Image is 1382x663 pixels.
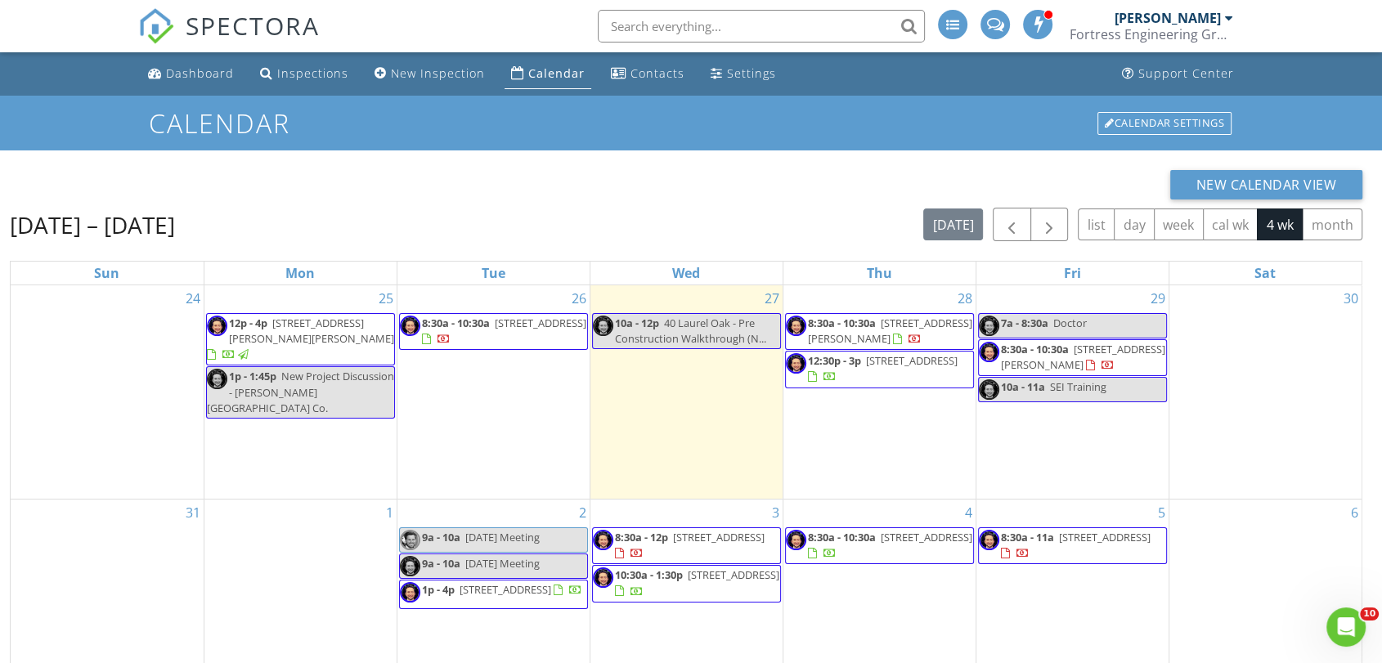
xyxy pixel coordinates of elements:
[592,527,781,564] a: 8:30a - 12p [STREET_ADDRESS]
[1326,607,1366,647] iframe: Intercom live chat
[954,285,976,311] a: Go to August 28, 2025
[207,316,227,336] img: 58437b2c5169473c8fa267f02d2a0aeb.jpeg
[615,530,765,560] a: 8:30a - 12p [STREET_ADDRESS]
[1001,342,1165,372] span: [STREET_ADDRESS][PERSON_NAME]
[1001,342,1165,372] a: 8:30a - 10:30a [STREET_ADDRESS][PERSON_NAME]
[1170,170,1363,199] button: New Calendar View
[727,65,776,81] div: Settings
[1302,208,1362,240] button: month
[1348,499,1362,526] a: Go to September 6, 2025
[282,262,318,284] a: Monday
[1059,530,1151,544] span: [STREET_ADDRESS]
[383,499,397,526] a: Go to September 1, 2025
[598,10,925,43] input: Search everything...
[785,351,974,387] a: 12:30p - 3p [STREET_ADDRESS]
[786,353,806,374] img: 58437b2c5169473c8fa267f02d2a0aeb.jpeg
[1251,262,1279,284] a: Saturday
[978,527,1167,564] a: 8:30a - 11a [STREET_ADDRESS]
[993,208,1031,241] button: Previous
[604,59,691,89] a: Contacts
[593,530,613,550] img: 58437b2c5169473c8fa267f02d2a0aeb.jpeg
[149,109,1233,137] h1: Calendar
[138,8,174,44] img: The Best Home Inspection Software - Spectora
[786,316,806,336] img: 58437b2c5169473c8fa267f02d2a0aeb.jpeg
[785,313,974,350] a: 8:30a - 10:30a [STREET_ADDRESS][PERSON_NAME]
[138,22,320,56] a: SPECTORA
[769,499,783,526] a: Go to September 3, 2025
[1147,285,1169,311] a: Go to August 29, 2025
[1138,65,1234,81] div: Support Center
[397,285,590,499] td: Go to August 26, 2025
[11,285,204,499] td: Go to August 24, 2025
[1001,379,1045,394] span: 10a - 11a
[422,316,586,346] a: 8:30a - 10:30a [STREET_ADDRESS]
[808,353,958,383] a: 12:30p - 3p [STREET_ADDRESS]
[495,316,586,330] span: [STREET_ADDRESS]
[978,339,1167,376] a: 8:30a - 10:30a [STREET_ADDRESS][PERSON_NAME]
[615,316,659,330] span: 10a - 12p
[979,379,999,400] img: 58437b2c5169473c8fa267f02d2a0aeb.jpeg
[593,567,613,588] img: 58437b2c5169473c8fa267f02d2a0aeb.jpeg
[576,499,590,526] a: Go to September 2, 2025
[399,313,588,350] a: 8:30a - 10:30a [STREET_ADDRESS]
[615,316,766,346] span: 40 Laurel Oak - Pre Construction Walkthrough (N...
[368,59,491,89] a: New Inspection
[400,316,420,336] img: 58437b2c5169473c8fa267f02d2a0aeb.jpeg
[1050,379,1106,394] span: SEI Training
[1203,208,1259,240] button: cal wk
[229,369,276,383] span: 1p - 1:45p
[979,342,999,362] img: 58437b2c5169473c8fa267f02d2a0aeb.jpeg
[615,530,668,544] span: 8:30a - 12p
[979,530,999,550] img: 58437b2c5169473c8fa267f02d2a0aeb.jpeg
[206,313,395,366] a: 12p - 4p [STREET_ADDRESS][PERSON_NAME][PERSON_NAME]
[704,59,783,89] a: Settings
[1257,208,1303,240] button: 4 wk
[10,208,175,241] h2: [DATE] – [DATE]
[460,582,551,597] span: [STREET_ADDRESS]
[1360,607,1379,620] span: 10
[375,285,397,311] a: Go to August 25, 2025
[1096,110,1233,137] a: Calendar Settings
[808,316,876,330] span: 8:30a - 10:30a
[1001,530,1054,544] span: 8:30a - 11a
[688,567,779,582] span: [STREET_ADDRESS]
[568,285,590,311] a: Go to August 26, 2025
[528,65,585,81] div: Calendar
[207,369,394,414] span: New Project Discussion - [PERSON_NAME][GEOGRAPHIC_DATA] Co.
[1001,316,1048,330] span: 7a - 8:30a
[400,556,420,576] img: 58437b2c5169473c8fa267f02d2a0aeb.jpeg
[1154,208,1204,240] button: week
[979,316,999,336] img: 58437b2c5169473c8fa267f02d2a0aeb.jpeg
[808,530,876,544] span: 8:30a - 10:30a
[881,530,972,544] span: [STREET_ADDRESS]
[465,556,540,571] span: [DATE] Meeting
[1078,208,1115,240] button: list
[166,65,234,81] div: Dashboard
[399,580,588,609] a: 1p - 4p [STREET_ADDRESS]
[478,262,509,284] a: Tuesday
[391,65,485,81] div: New Inspection
[808,316,972,346] span: [STREET_ADDRESS][PERSON_NAME]
[204,285,397,499] td: Go to August 25, 2025
[207,316,394,361] a: 12p - 4p [STREET_ADDRESS][PERSON_NAME][PERSON_NAME]
[1155,499,1169,526] a: Go to September 5, 2025
[207,369,227,389] img: 58437b2c5169473c8fa267f02d2a0aeb.jpeg
[923,208,983,240] button: [DATE]
[808,530,972,560] a: 8:30a - 10:30a [STREET_ADDRESS]
[1097,112,1232,135] div: Calendar Settings
[808,353,861,368] span: 12:30p - 3p
[400,530,420,550] img: 703a034f23ae4996ade8c5bf15100df7.jpeg
[229,316,394,346] span: [STREET_ADDRESS][PERSON_NAME][PERSON_NAME]
[761,285,783,311] a: Go to August 27, 2025
[669,262,703,284] a: Wednesday
[229,316,267,330] span: 12p - 4p
[505,59,591,89] a: Calendar
[1061,262,1084,284] a: Friday
[1115,10,1221,26] div: [PERSON_NAME]
[182,499,204,526] a: Go to August 31, 2025
[1340,285,1362,311] a: Go to August 30, 2025
[592,565,781,602] a: 10:30a - 1:30p [STREET_ADDRESS]
[1030,208,1069,241] button: Next
[615,567,683,582] span: 10:30a - 1:30p
[1053,316,1087,330] span: Doctor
